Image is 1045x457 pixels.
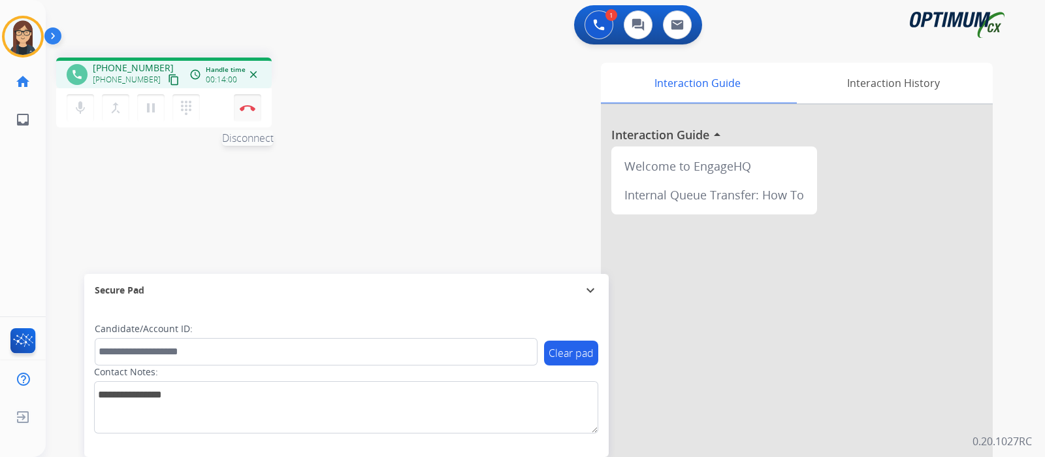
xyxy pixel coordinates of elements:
[794,63,993,103] div: Interaction History
[544,341,598,365] button: Clear pad
[72,100,88,116] mat-icon: mic
[222,130,274,146] span: Disconnect
[15,112,31,127] mat-icon: inbox
[234,94,261,122] button: Disconnect
[178,100,194,116] mat-icon: dialpad
[95,284,144,297] span: Secure Pad
[617,180,812,209] div: Internal Queue Transfer: How To
[94,365,158,379] label: Contact Notes:
[71,69,83,80] mat-icon: phone
[108,100,123,116] mat-icon: merge_type
[15,74,31,90] mat-icon: home
[93,75,161,85] span: [PHONE_NUMBER]
[95,322,193,335] label: Candidate/Account ID:
[189,69,201,80] mat-icon: access_time
[973,433,1032,449] p: 0.20.1027RC
[206,65,246,75] span: Handle time
[583,282,598,298] mat-icon: expand_more
[617,152,812,180] div: Welcome to EngageHQ
[93,61,174,75] span: [PHONE_NUMBER]
[206,75,237,85] span: 00:14:00
[5,18,41,55] img: avatar
[168,74,180,86] mat-icon: content_copy
[248,69,259,80] mat-icon: close
[143,100,159,116] mat-icon: pause
[601,63,794,103] div: Interaction Guide
[605,9,617,21] div: 1
[240,105,255,111] img: control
